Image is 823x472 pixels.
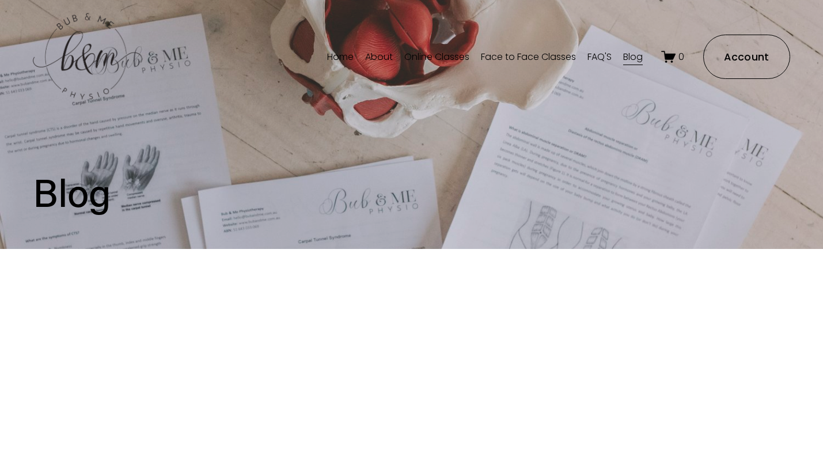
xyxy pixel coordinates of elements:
a: Online Classes [404,48,469,66]
a: About [365,48,393,66]
img: bubandme [33,12,142,101]
h1: Blog [33,168,790,216]
a: Home [327,48,354,66]
ms-portal-inner: Account [724,50,769,64]
a: Account [703,35,790,79]
a: 0 items in cart [661,50,684,64]
span: 0 [678,50,684,63]
a: FAQ'S [587,48,612,66]
a: Blog [623,48,643,66]
a: Face to Face Classes [481,48,576,66]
